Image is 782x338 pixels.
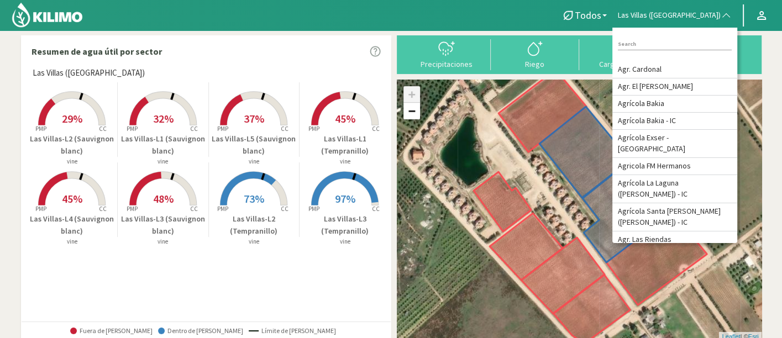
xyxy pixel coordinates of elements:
tspan: CC [372,205,380,213]
li: Agr. Cardonal [612,61,737,78]
tspan: CC [190,125,198,133]
li: Agr. Las Riendas [612,231,737,249]
span: 97% [335,192,355,205]
div: Riego [494,60,576,68]
tspan: PMP [217,205,228,213]
tspan: CC [99,205,107,213]
tspan: CC [281,125,289,133]
li: Agrícola Exser - [GEOGRAPHIC_DATA] [612,130,737,158]
p: vine [300,157,391,166]
button: Riego [491,39,579,68]
tspan: CC [190,205,198,213]
li: Agrícola Bakia [612,96,737,113]
span: 45% [62,192,82,205]
p: Las Villas-L5 (Sauvignon blanc) [209,133,300,157]
li: Agrícola La Laguna ([PERSON_NAME]) - IC [612,175,737,203]
li: Agrícola Santa [PERSON_NAME] ([PERSON_NAME]) - IC [612,203,737,231]
tspan: PMP [127,125,138,133]
tspan: PMP [127,205,138,213]
span: 73% [244,192,264,205]
tspan: CC [99,125,107,133]
p: Resumen de agua útil por sector [32,45,162,58]
span: Las Villas ([GEOGRAPHIC_DATA]) [618,10,721,21]
p: vine [118,237,208,246]
span: Límite de [PERSON_NAME] [249,327,336,335]
tspan: CC [281,205,289,213]
span: 29% [62,112,82,125]
p: Las Villas-L1 (Sauvignon blanc) [118,133,208,157]
img: Kilimo [11,2,83,28]
p: vine [27,157,118,166]
span: Las Villas ([GEOGRAPHIC_DATA]) [33,67,145,80]
tspan: PMP [35,125,46,133]
button: Las Villas ([GEOGRAPHIC_DATA]) [612,3,737,28]
div: Precipitaciones [406,60,487,68]
p: vine [118,157,208,166]
tspan: PMP [35,205,46,213]
p: Las Villas-L1 (Tempranillo) [300,133,391,157]
p: vine [209,157,300,166]
span: 45% [335,112,355,125]
span: Dentro de [PERSON_NAME] [158,327,243,335]
li: Agricola FM Hermanos [612,158,737,175]
li: Agr. El [PERSON_NAME] [612,78,737,96]
span: 48% [153,192,174,205]
button: Carga mensual [579,39,668,68]
span: Todos [575,9,601,21]
tspan: PMP [308,125,319,133]
a: Zoom in [403,86,420,103]
li: Agrícola Bakia - IC [612,113,737,130]
tspan: CC [372,125,380,133]
tspan: PMP [308,205,319,213]
span: 37% [244,112,264,125]
p: vine [300,237,391,246]
p: Las Villas-L4 (Sauvignon blanc) [27,213,118,237]
button: Precipitaciones [402,39,491,68]
tspan: PMP [217,125,228,133]
p: Las Villas-L2 (Tempranillo) [209,213,300,237]
p: Las Villas-L2 (Sauvignon blanc) [27,133,118,157]
p: Las Villas-L3 (Tempranillo) [300,213,391,237]
p: vine [27,237,118,246]
span: Fuera de [PERSON_NAME] [70,327,153,335]
p: Las Villas-L3 (Sauvignon blanc) [118,213,208,237]
a: Zoom out [403,103,420,119]
p: vine [209,237,300,246]
span: 32% [153,112,174,125]
div: Carga mensual [582,60,664,68]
